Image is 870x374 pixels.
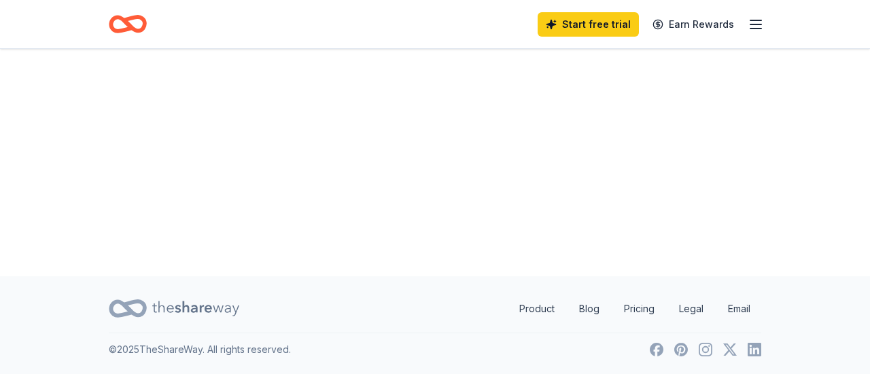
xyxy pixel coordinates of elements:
a: Blog [568,295,610,322]
p: © 2025 TheShareWay. All rights reserved. [109,341,291,358]
a: Start free trial [538,12,639,37]
a: Legal [668,295,714,322]
a: Product [508,295,565,322]
a: Earn Rewards [644,12,742,37]
a: Pricing [613,295,665,322]
a: Home [109,8,147,40]
a: Email [717,295,761,322]
nav: quick links [508,295,761,322]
